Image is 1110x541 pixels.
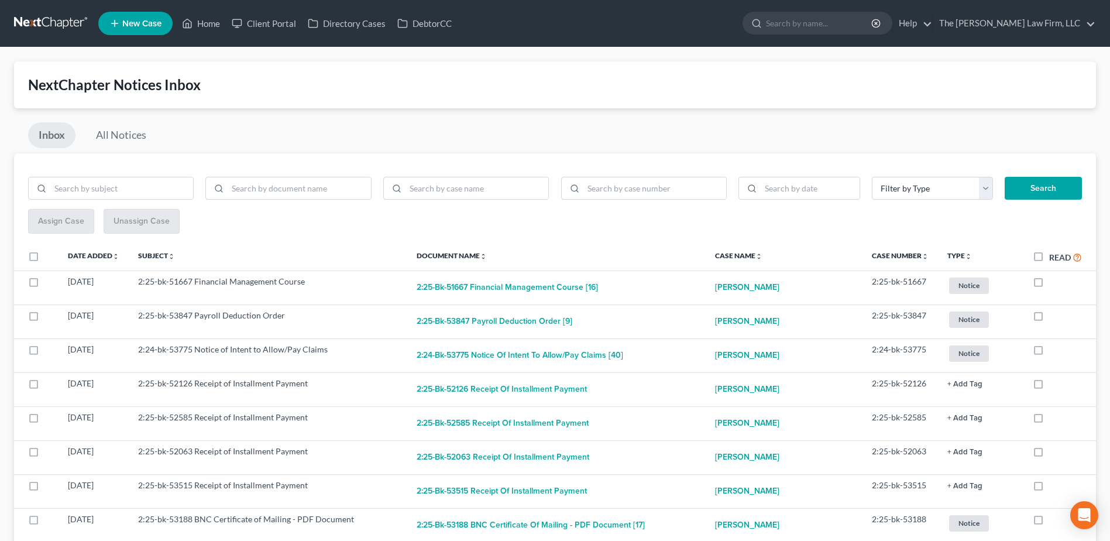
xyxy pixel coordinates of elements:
[417,310,572,333] button: 2:25-bk-53847 Payroll Deduction Order [9]
[862,338,938,372] td: 2:24-bk-53775
[862,474,938,508] td: 2:25-bk-53515
[50,177,193,200] input: Search by subject
[947,412,1014,423] a: + Add Tag
[1070,501,1098,529] div: Open Intercom Messenger
[59,338,129,372] td: [DATE]
[417,251,487,260] a: Document Nameunfold_more
[715,480,779,503] a: [PERSON_NAME]
[122,19,161,28] span: New Case
[168,253,175,260] i: unfold_more
[947,310,1014,329] a: Notice
[947,513,1014,533] a: Notice
[933,13,1095,34] a: The [PERSON_NAME] Law Firm, LLC
[715,251,762,260] a: Case Nameunfold_more
[59,304,129,338] td: [DATE]
[417,276,598,299] button: 2:25-bk-51667 Financial Management Course [16]
[872,251,929,260] a: Case Numberunfold_more
[1005,177,1082,200] button: Search
[862,440,938,474] td: 2:25-bk-52063
[947,415,982,422] button: + Add Tag
[947,276,1014,295] a: Notice
[417,378,587,401] button: 2:25-bk-52126 Receipt of Installment Payment
[947,381,982,388] button: + Add Tag
[862,304,938,338] td: 2:25-bk-53847
[583,177,726,200] input: Search by case number
[893,13,932,34] a: Help
[947,344,1014,363] a: Notice
[59,440,129,474] td: [DATE]
[949,515,989,531] span: Notice
[417,513,645,537] button: 2:25-bk-53188 BNC Certificate of Mailing - PDF Document [17]
[226,13,302,34] a: Client Portal
[391,13,458,34] a: DebtorCC
[755,253,762,260] i: unfold_more
[715,513,779,537] a: [PERSON_NAME]
[862,372,938,406] td: 2:25-bk-52126
[715,310,779,333] a: [PERSON_NAME]
[922,253,929,260] i: unfold_more
[862,406,938,440] td: 2:25-bk-52585
[59,406,129,440] td: [DATE]
[862,270,938,304] td: 2:25-bk-51667
[949,278,989,293] span: Notice
[715,412,779,435] a: [PERSON_NAME]
[129,406,407,440] td: 2:25-bk-52585 Receipt of Installment Payment
[715,446,779,469] a: [PERSON_NAME]
[129,304,407,338] td: 2:25-bk-53847 Payroll Deduction Order
[947,482,982,490] button: + Add Tag
[228,177,370,200] input: Search by document name
[129,372,407,406] td: 2:25-bk-52126 Receipt of Installment Payment
[947,251,972,260] a: Typeunfold_more
[176,13,226,34] a: Home
[715,344,779,367] a: [PERSON_NAME]
[28,122,75,148] a: Inbox
[138,251,175,260] a: Subjectunfold_more
[129,474,407,508] td: 2:25-bk-53515 Receipt of Installment Payment
[129,440,407,474] td: 2:25-bk-52063 Receipt of Installment Payment
[947,446,1014,457] a: + Add Tag
[949,311,989,327] span: Notice
[715,378,779,401] a: [PERSON_NAME]
[417,480,587,503] button: 2:25-bk-53515 Receipt of Installment Payment
[59,372,129,406] td: [DATE]
[947,480,1014,491] a: + Add Tag
[112,253,119,260] i: unfold_more
[59,270,129,304] td: [DATE]
[715,276,779,299] a: [PERSON_NAME]
[761,177,860,200] input: Search by date
[302,13,391,34] a: Directory Cases
[947,448,982,456] button: + Add Tag
[59,474,129,508] td: [DATE]
[28,76,1082,94] div: NextChapter Notices Inbox
[129,270,407,304] td: 2:25-bk-51667 Financial Management Course
[68,251,119,260] a: Date Addedunfold_more
[965,253,972,260] i: unfold_more
[947,378,1014,389] a: + Add Tag
[417,446,589,469] button: 2:25-bk-52063 Receipt of Installment Payment
[480,253,487,260] i: unfold_more
[1049,251,1071,263] label: Read
[766,12,873,34] input: Search by name...
[129,338,407,372] td: 2:24-bk-53775 Notice of Intent to Allow/Pay Claims
[417,412,589,435] button: 2:25-bk-52585 Receipt of Installment Payment
[949,345,989,361] span: Notice
[417,344,623,367] button: 2:24-bk-53775 Notice of Intent to Allow/Pay Claims [40]
[405,177,548,200] input: Search by case name
[85,122,157,148] a: All Notices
